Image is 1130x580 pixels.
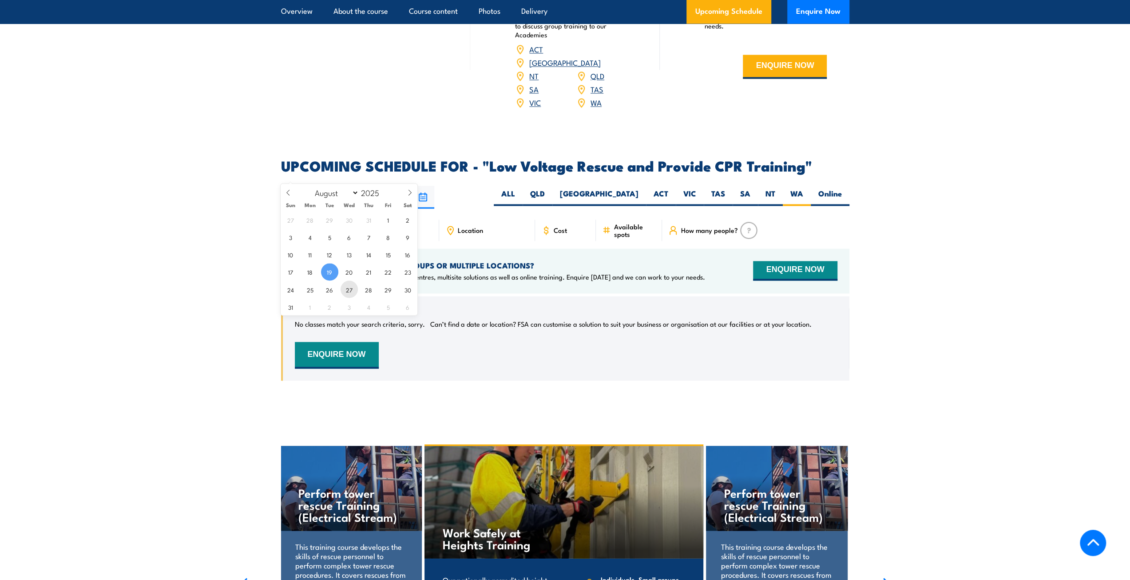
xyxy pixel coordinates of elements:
[281,159,849,172] h2: UPCOMING SCHEDULE FOR - "Low Voltage Rescue and Provide CPR Training"
[341,298,358,315] span: September 3, 2025
[380,246,397,263] span: August 15, 2025
[591,84,603,94] a: TAS
[380,298,397,315] span: September 5, 2025
[399,280,416,298] span: August 30, 2025
[301,228,319,246] span: August 4, 2025
[399,246,416,263] span: August 16, 2025
[320,202,339,208] span: Tue
[359,202,378,208] span: Thu
[380,280,397,298] span: August 29, 2025
[529,57,601,68] a: [GEOGRAPHIC_DATA]
[552,188,646,206] label: [GEOGRAPHIC_DATA]
[321,228,338,246] span: August 5, 2025
[360,280,377,298] span: August 28, 2025
[301,280,319,298] span: August 25, 2025
[341,263,358,280] span: August 20, 2025
[399,298,416,315] span: September 6, 2025
[282,246,299,263] span: August 10, 2025
[298,486,404,522] h4: Perform tower rescue Training (Electrical Stream)
[359,187,388,198] input: Year
[430,319,812,328] p: Can’t find a date or location? FSA can customise a solution to suit your business or organisation...
[295,342,379,368] button: ENQUIRE NOW
[321,298,338,315] span: September 2, 2025
[724,486,829,522] h4: Perform tower rescue Training (Electrical Stream)
[360,263,377,280] span: August 21, 2025
[676,188,704,206] label: VIC
[295,272,705,281] p: We offer onsite training, training at our centres, multisite solutions as well as online training...
[301,211,319,228] span: July 28, 2025
[341,246,358,263] span: August 13, 2025
[295,319,425,328] p: No classes match your search criteria, sorry.
[301,298,319,315] span: September 1, 2025
[753,261,837,280] button: ENQUIRE NOW
[398,202,417,208] span: Sat
[494,188,523,206] label: ALL
[341,211,358,228] span: July 30, 2025
[458,226,483,234] span: Location
[614,223,656,238] span: Available spots
[380,211,397,228] span: August 1, 2025
[529,70,539,81] a: NT
[282,298,299,315] span: August 31, 2025
[529,97,541,108] a: VIC
[515,12,638,39] p: Book your training now or enquire [DATE] to discuss group training to our Academies
[360,298,377,315] span: September 4, 2025
[339,202,359,208] span: Wed
[681,226,737,234] span: How many people?
[399,211,416,228] span: August 2, 2025
[811,188,849,206] label: Online
[523,188,552,206] label: QLD
[281,202,300,208] span: Sun
[399,263,416,280] span: August 23, 2025
[282,280,299,298] span: August 24, 2025
[341,228,358,246] span: August 6, 2025
[300,202,320,208] span: Mon
[743,55,827,79] button: ENQUIRE NOW
[399,228,416,246] span: August 9, 2025
[282,228,299,246] span: August 3, 2025
[554,226,567,234] span: Cost
[704,188,733,206] label: TAS
[529,84,539,94] a: SA
[282,211,299,228] span: July 27, 2025
[783,188,811,206] label: WA
[321,280,338,298] span: August 26, 2025
[758,188,783,206] label: NT
[310,187,359,198] select: Month
[360,228,377,246] span: August 7, 2025
[360,211,377,228] span: July 31, 2025
[321,263,338,280] span: August 19, 2025
[443,526,547,550] h4: Work Safely at Heights Training
[378,202,398,208] span: Fri
[380,228,397,246] span: August 8, 2025
[733,188,758,206] label: SA
[646,188,676,206] label: ACT
[282,263,299,280] span: August 17, 2025
[380,263,397,280] span: August 22, 2025
[301,263,319,280] span: August 18, 2025
[591,70,604,81] a: QLD
[301,246,319,263] span: August 11, 2025
[591,97,602,108] a: WA
[295,260,705,270] h4: NEED TRAINING FOR LARGER GROUPS OR MULTIPLE LOCATIONS?
[321,246,338,263] span: August 12, 2025
[529,44,543,54] a: ACT
[360,246,377,263] span: August 14, 2025
[321,211,338,228] span: July 29, 2025
[341,280,358,298] span: August 27, 2025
